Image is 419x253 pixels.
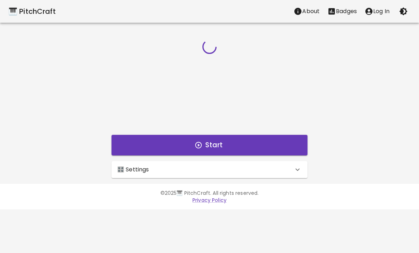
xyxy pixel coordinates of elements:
div: 🎛️ Settings [111,161,308,178]
button: Start [111,135,308,155]
a: 🎹 PitchCraft [9,6,56,17]
p: About [302,7,320,16]
p: 🎛️ Settings [117,165,149,174]
button: About [290,4,323,18]
p: Badges [336,7,357,16]
p: Log In [373,7,390,16]
button: account of current user [361,4,393,18]
p: © 2025 🎹 PitchCraft. All rights reserved. [9,189,410,197]
a: Privacy Policy [192,197,227,204]
button: Stats [323,4,361,18]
